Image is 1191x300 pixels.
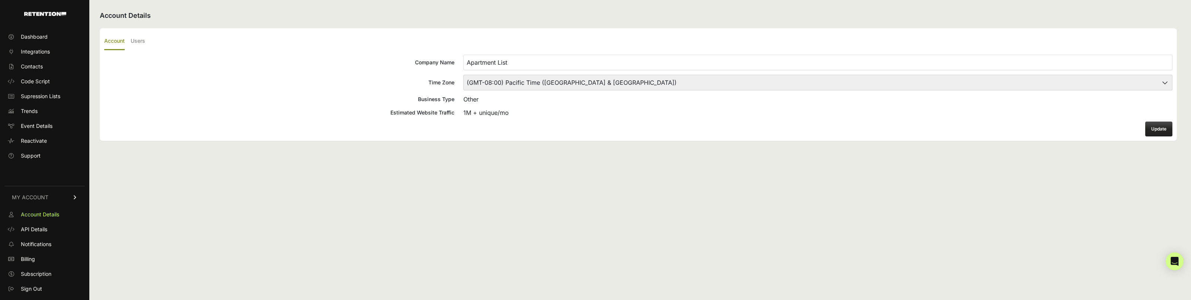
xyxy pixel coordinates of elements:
[4,31,85,43] a: Dashboard
[4,61,85,72] a: Contacts
[4,90,85,102] a: Supression Lists
[21,107,38,115] span: Trends
[21,152,41,159] span: Support
[4,135,85,147] a: Reactivate
[21,255,35,263] span: Billing
[4,209,85,220] a: Account Details
[4,150,85,162] a: Support
[21,122,52,130] span: Event Details
[12,194,48,201] span: MY ACCOUNT
[21,63,43,70] span: Contacts
[1145,122,1172,136] button: Update
[4,75,85,87] a: Code Script
[100,10,1177,21] h2: Account Details
[24,12,66,16] img: Retention.com
[104,59,454,66] div: Company Name
[4,238,85,250] a: Notifications
[4,268,85,280] a: Subscription
[21,33,48,41] span: Dashboard
[4,186,85,209] a: MY ACCOUNT
[4,253,85,265] a: Billing
[463,75,1172,90] select: Time Zone
[21,137,47,145] span: Reactivate
[4,46,85,58] a: Integrations
[21,93,60,100] span: Supression Lists
[463,95,1172,104] div: Other
[104,96,454,103] div: Business Type
[104,33,125,50] label: Account
[4,120,85,132] a: Event Details
[104,109,454,116] div: Estimated Website Traffic
[4,105,85,117] a: Trends
[21,48,50,55] span: Integrations
[21,270,51,278] span: Subscription
[463,108,1172,117] div: 1M + unique/mo
[4,223,85,235] a: API Details
[463,55,1172,70] input: Company Name
[104,79,454,86] div: Time Zone
[21,241,51,248] span: Notifications
[21,211,59,218] span: Account Details
[21,285,42,293] span: Sign Out
[21,78,50,85] span: Code Script
[4,283,85,295] a: Sign Out
[21,226,47,233] span: API Details
[131,33,145,50] label: Users
[1166,252,1184,270] div: Open Intercom Messenger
